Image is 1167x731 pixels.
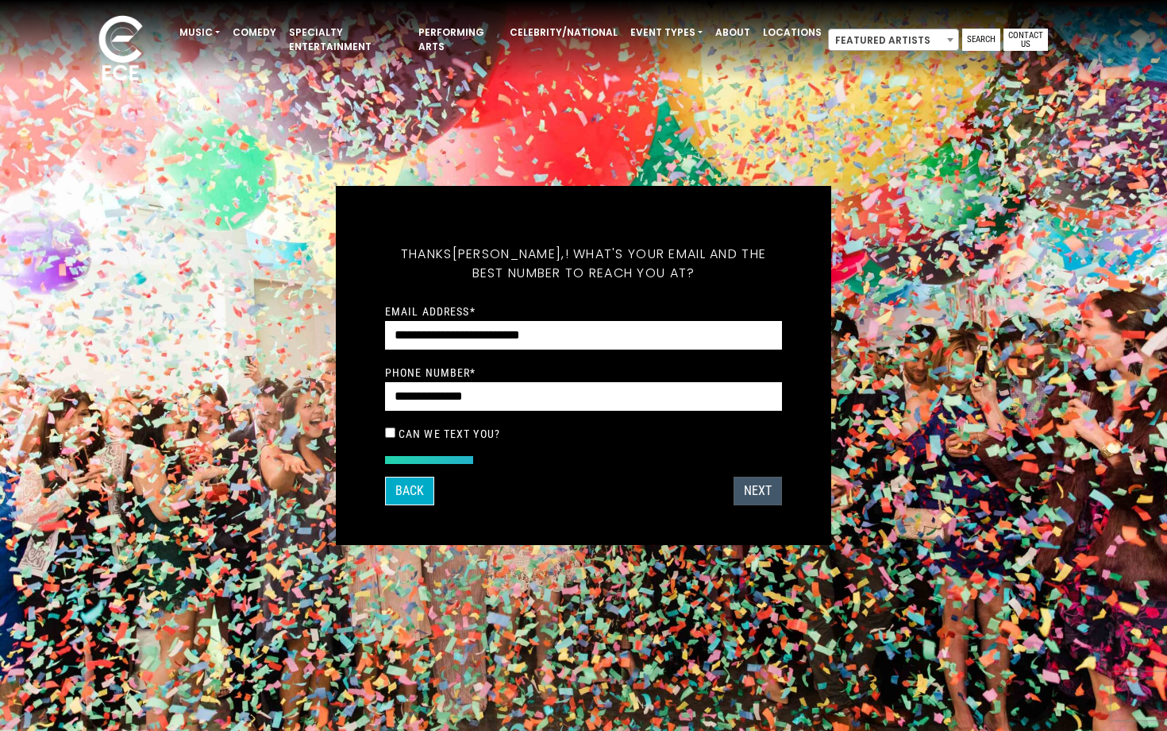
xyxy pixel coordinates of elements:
span: Featured Artists [829,29,958,52]
a: Celebrity/National [503,19,624,46]
a: Performing Arts [412,19,503,60]
label: Phone Number [385,365,476,380]
button: Next [734,477,782,505]
a: Event Types [624,19,709,46]
a: About [709,19,757,46]
label: Email Address [385,304,476,319]
h5: Thanks ! What's your email and the best number to reach you at? [385,226,782,302]
label: Can we text you? [399,427,500,441]
button: Back [385,477,434,505]
span: Featured Artists [828,29,959,51]
a: Specialty Entertainment [283,19,412,60]
a: Music [173,19,226,46]
a: Comedy [226,19,283,46]
span: [PERSON_NAME], [453,245,565,263]
img: ece_new_logo_whitev2-1.png [81,11,160,88]
a: Search [962,29,1000,51]
a: Contact Us [1003,29,1048,51]
a: Locations [757,19,828,46]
